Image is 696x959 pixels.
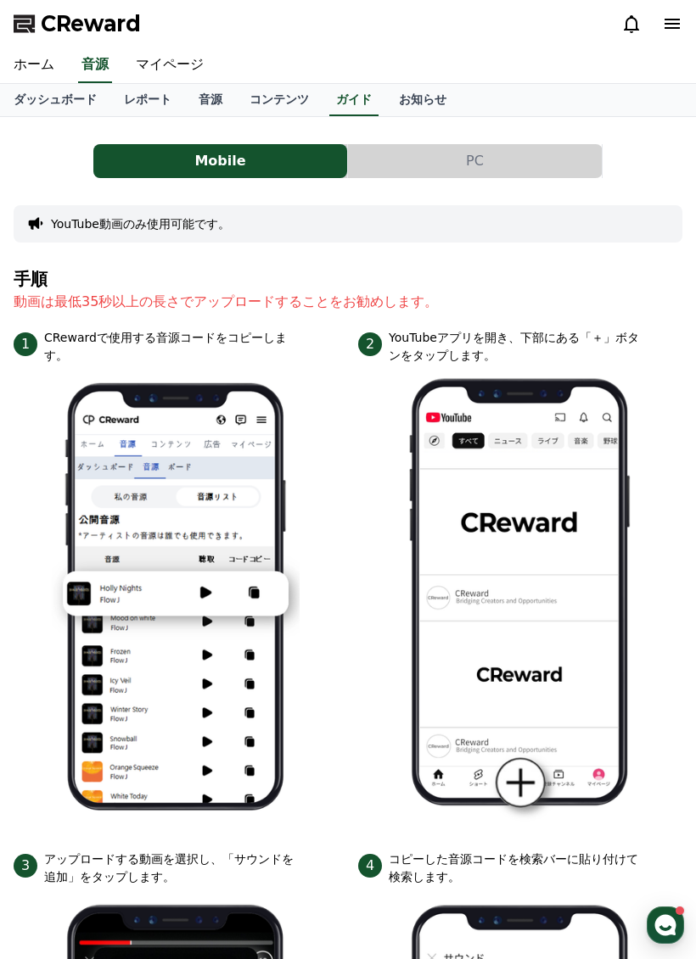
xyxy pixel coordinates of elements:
span: 2 [358,332,382,356]
a: CReward [14,10,141,37]
a: ホーム [5,912,233,954]
span: ホーム [103,937,136,951]
p: YouTubeアプリを開き、下部にある「＋」ボタンをタップします。 [389,329,643,365]
a: ガイド [329,84,379,116]
a: 音源 [185,84,236,116]
a: レポート [110,84,185,116]
a: PC [348,144,603,178]
button: PC [348,144,602,178]
h4: 手順 [14,270,682,288]
span: 4 [358,854,382,878]
a: Mobile [93,144,348,178]
span: 3 [14,854,37,878]
img: 1.png [52,365,300,830]
button: Mobile [93,144,347,178]
a: お知らせ [385,84,460,116]
span: CReward [41,10,141,37]
p: コピーした音源コードを検索バーに貼り付けて検索します。 [389,850,643,886]
span: 1 [14,332,37,356]
span: チャット [326,938,370,952]
p: 動画は最低35秒以上の長さでアップロードすることをお勧めします。 [14,292,682,312]
a: 設定 [463,912,691,954]
span: 設定 [565,937,587,951]
a: 音源 [78,47,112,83]
p: アップロードする動画を選択し、「サウンドを追加」をタップします。 [44,850,299,886]
a: チャット [233,912,462,954]
p: CRewardで使用する音源コードをコピーします。 [44,329,299,365]
img: 2.png [396,365,644,830]
a: コンテンツ [236,84,323,116]
button: YouTube動画のみ使用可能です。 [51,215,230,232]
a: マイページ [122,47,217,83]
